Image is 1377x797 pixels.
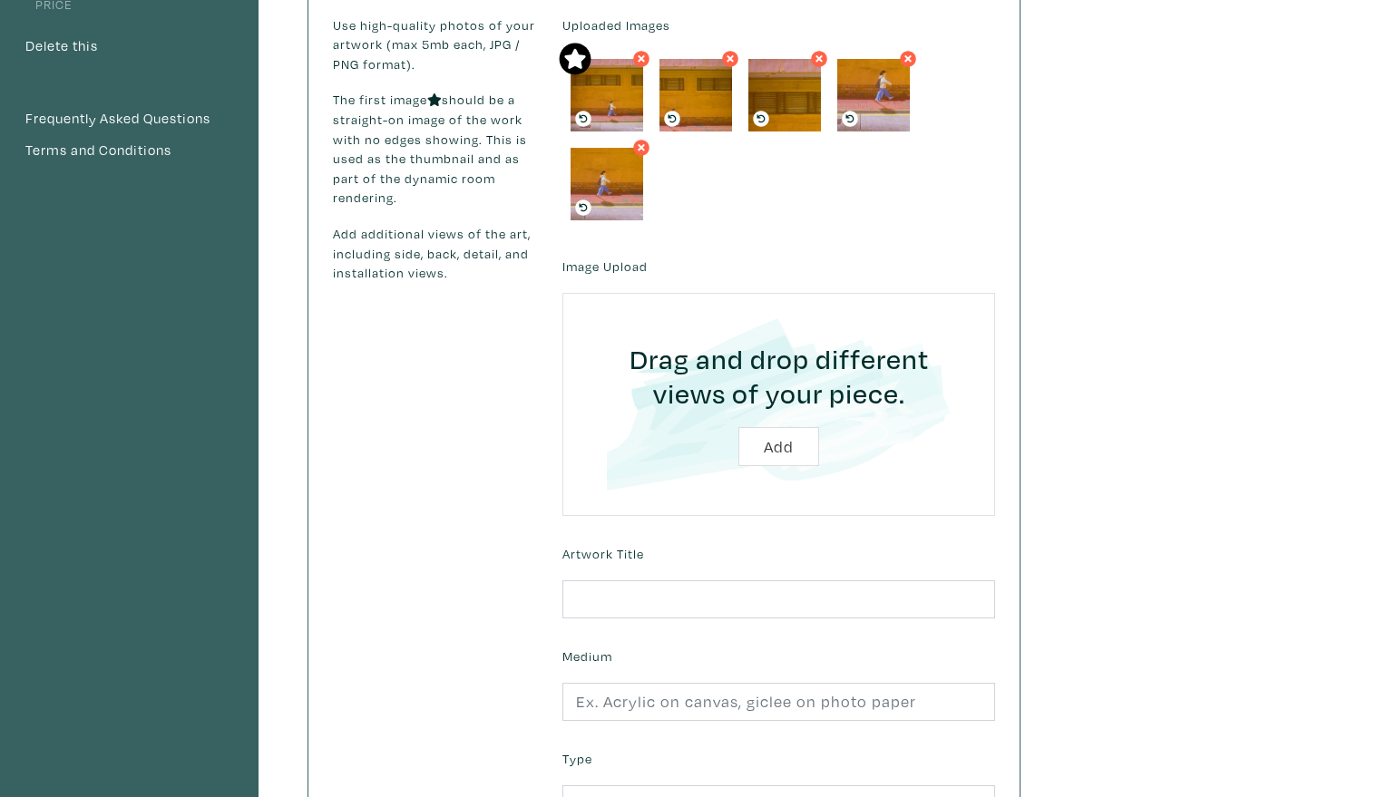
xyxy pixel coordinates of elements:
img: phpThumb.php [659,59,732,131]
p: Use high-quality photos of your artwork (max 5mb each, JPG / PNG format). [333,15,535,74]
input: Ex. Acrylic on canvas, giclee on photo paper [562,683,995,722]
label: Medium [562,646,612,666]
a: Frequently Asked Questions [24,107,234,131]
img: phpThumb.php [837,59,910,131]
label: Type [562,749,592,769]
label: Uploaded Images [562,15,995,35]
label: Image Upload [562,257,648,277]
img: phpThumb.php [571,59,643,131]
img: phpThumb.php [571,148,643,220]
label: Artwork Title [562,544,644,564]
img: phpThumb.php [748,59,821,131]
a: Terms and Conditions [24,139,234,162]
p: The first image should be a straight-on image of the work with no edges showing. This is used as ... [333,90,535,208]
button: Delete this [24,34,99,58]
p: Add additional views of the art, including side, back, detail, and installation views. [333,224,535,283]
